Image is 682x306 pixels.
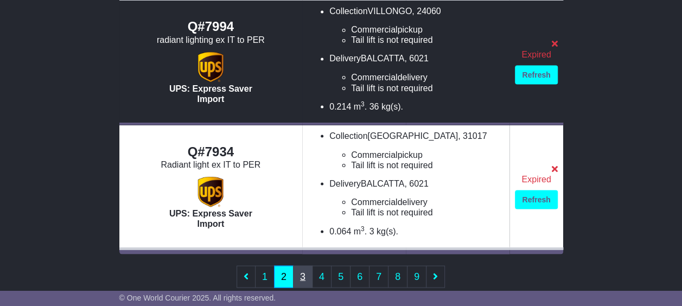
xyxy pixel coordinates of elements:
li: Tail lift is not required [351,160,504,170]
span: UPS: Express Saver Import [169,208,252,228]
a: 8 [388,265,407,288]
span: VILLONGO [367,7,412,16]
span: , 6021 [404,178,428,188]
span: UPS: Express Saver Import [169,84,252,103]
li: delivery [351,72,504,82]
span: 3 [369,226,374,235]
div: Radiant light ex IT to PER [125,159,297,169]
a: 3 [293,265,313,288]
span: Commercial [351,72,397,81]
img: UPS: Express Saver Import [194,50,227,83]
div: Expired [515,49,557,60]
a: Refresh [515,190,557,209]
span: m . [354,226,367,235]
li: Tail lift is not required [351,82,504,93]
div: Q#7934 [125,144,297,160]
span: [GEOGRAPHIC_DATA] [367,131,458,140]
li: Collection [329,130,504,170]
li: Delivery [329,178,504,218]
span: BALCATTA [361,178,404,188]
sup: 3 [361,225,365,232]
a: Refresh [515,65,557,84]
span: , 31017 [458,131,487,140]
span: kg(s). [377,226,398,235]
li: delivery [351,196,504,207]
li: pickup [351,149,504,160]
span: kg(s). [381,101,403,111]
a: 7 [369,265,388,288]
span: 0.214 [329,101,351,111]
div: Expired [515,174,557,184]
span: Commercial [351,25,397,34]
a: 2 [274,265,294,288]
span: 0.064 [329,226,351,235]
a: 6 [350,265,369,288]
a: 5 [331,265,350,288]
li: Tail lift is not required [351,207,504,217]
li: Tail lift is not required [351,35,504,45]
span: m . [354,101,367,111]
span: , 24060 [412,7,441,16]
a: 9 [407,265,426,288]
li: Collection [329,6,504,46]
li: pickup [351,24,504,35]
div: radiant lighting ex IT to PER [125,35,297,45]
span: Commercial [351,197,397,206]
li: Delivery [329,53,504,93]
span: , 6021 [404,54,428,63]
span: 36 [369,101,379,111]
div: Q#7994 [125,19,297,35]
span: © One World Courier 2025. All rights reserved. [119,294,276,302]
span: BALCATTA [361,54,404,63]
sup: 3 [361,100,365,107]
img: UPS: Express Saver Import [194,175,227,208]
a: 4 [312,265,332,288]
span: Commercial [351,150,397,159]
a: 1 [255,265,275,288]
